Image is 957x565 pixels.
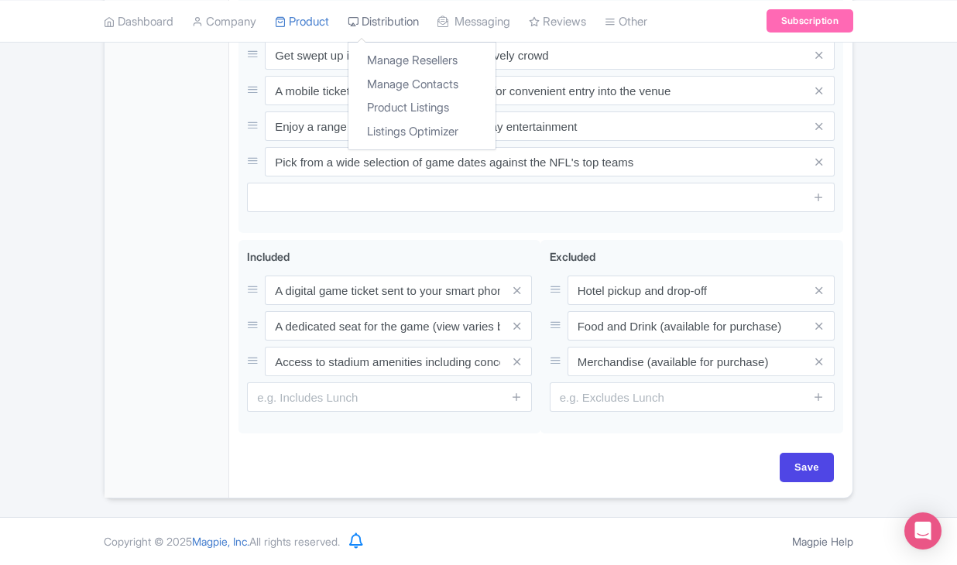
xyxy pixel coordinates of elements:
input: e.g. Includes Lunch [247,382,532,412]
span: Magpie, Inc. [192,535,249,548]
a: Product Listings [348,96,496,120]
a: Listings Optimizer [348,119,496,143]
a: Manage Resellers [348,49,496,73]
input: Save [780,453,834,482]
a: Subscription [767,9,853,33]
span: Included [247,250,290,263]
span: Excluded [550,250,595,263]
div: Copyright © 2025 All rights reserved. [94,533,349,550]
input: e.g. Excludes Lunch [550,382,835,412]
div: Open Intercom Messenger [904,512,942,550]
a: Magpie Help [792,535,853,548]
a: Manage Contacts [348,72,496,96]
